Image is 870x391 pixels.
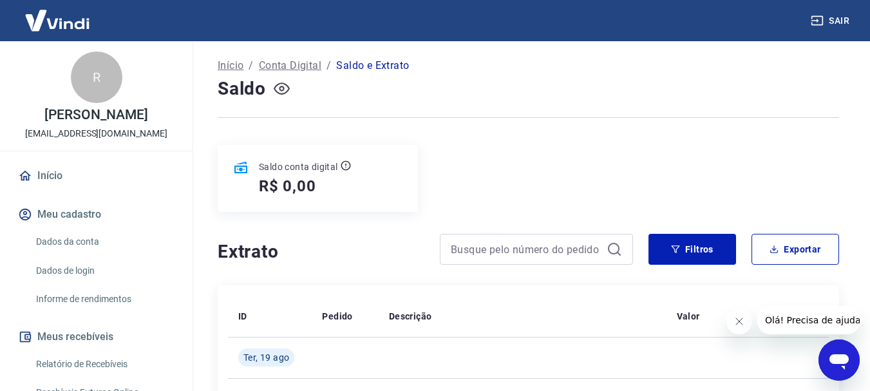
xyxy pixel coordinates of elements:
[677,310,700,323] p: Valor
[259,58,321,73] a: Conta Digital
[322,310,352,323] p: Pedido
[752,234,839,265] button: Exportar
[44,108,147,122] p: [PERSON_NAME]
[808,9,855,33] button: Sair
[326,58,331,73] p: /
[757,306,860,334] iframe: Mensagem da empresa
[15,1,99,40] img: Vindi
[31,258,177,284] a: Dados de login
[218,58,243,73] a: Início
[25,127,167,140] p: [EMAIL_ADDRESS][DOMAIN_NAME]
[218,76,266,102] h4: Saldo
[249,58,253,73] p: /
[31,351,177,377] a: Relatório de Recebíveis
[218,239,424,265] h4: Extrato
[726,309,752,334] iframe: Fechar mensagem
[648,234,736,265] button: Filtros
[451,240,601,259] input: Busque pelo número do pedido
[259,160,338,173] p: Saldo conta digital
[8,9,108,19] span: Olá! Precisa de ajuda?
[336,58,409,73] p: Saldo e Extrato
[15,323,177,351] button: Meus recebíveis
[243,351,289,364] span: Ter, 19 ago
[238,310,247,323] p: ID
[15,200,177,229] button: Meu cadastro
[389,310,432,323] p: Descrição
[71,52,122,103] div: R
[31,286,177,312] a: Informe de rendimentos
[15,162,177,190] a: Início
[818,339,860,381] iframe: Botão para abrir a janela de mensagens
[31,229,177,255] a: Dados da conta
[259,176,316,196] h5: R$ 0,00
